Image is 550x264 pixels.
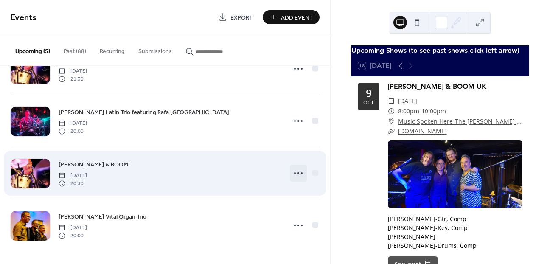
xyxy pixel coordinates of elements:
[388,96,395,106] div: ​
[388,214,522,250] div: [PERSON_NAME]-Gtr, Comp [PERSON_NAME]-Key, Comp [PERSON_NAME] [PERSON_NAME]-Drums, Comp
[421,106,446,116] span: 10:00pm
[388,116,395,126] div: ​
[59,172,87,180] span: [DATE]
[366,88,372,98] div: 9
[398,127,447,135] a: [DOMAIN_NAME]
[388,106,395,116] div: ​
[398,116,522,126] a: Music Spoken Here-The [PERSON_NAME] Bar
[59,127,87,135] span: 20:00
[59,75,87,83] span: 21:30
[59,120,87,127] span: [DATE]
[11,9,36,26] span: Events
[59,212,146,222] a: [PERSON_NAME] Vital Organ Trio
[59,180,87,187] span: 20:30
[388,126,395,136] div: ​
[59,232,87,239] span: 20:00
[93,34,132,65] button: Recurring
[351,45,529,56] div: Upcoming Shows (to see past shows click left arrow)
[59,108,229,117] span: [PERSON_NAME] Latin Trio featuring Rafa [GEOGRAPHIC_DATA]
[8,34,57,65] button: Upcoming (5)
[398,96,417,106] span: [DATE]
[230,13,253,22] span: Export
[59,224,87,232] span: [DATE]
[132,34,179,65] button: Submissions
[212,10,259,24] a: Export
[363,100,374,106] div: Oct
[59,67,87,75] span: [DATE]
[263,10,320,24] button: Add Event
[59,160,130,169] span: [PERSON_NAME] & BOOM!
[59,160,130,169] a: [PERSON_NAME] & BOOM!
[281,13,313,22] span: Add Event
[59,107,229,117] a: [PERSON_NAME] Latin Trio featuring Rafa [GEOGRAPHIC_DATA]
[398,106,419,116] span: 8:00pm
[388,82,486,90] a: [PERSON_NAME] & BOOM UK
[419,106,421,116] span: -
[57,34,93,65] button: Past (88)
